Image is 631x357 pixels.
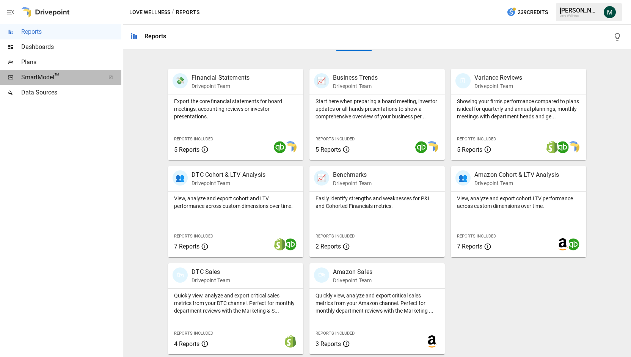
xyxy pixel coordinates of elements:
[457,137,496,142] span: Reports Included
[457,195,580,210] p: View, analyze and export cohort LTV performance across custom dimensions over time.
[426,141,438,153] img: smart model
[191,170,265,179] p: DTC Cohort & LTV Analysis
[333,277,372,284] p: Drivepoint Team
[315,146,341,153] span: 5 Reports
[21,73,100,82] span: SmartModel
[174,340,199,348] span: 4 Reports
[457,234,496,239] span: Reports Included
[474,73,522,82] p: Variance Reviews
[333,82,378,90] p: Drivepoint Team
[173,73,188,88] div: 💸
[314,170,329,186] div: 📈
[174,137,213,142] span: Reports Included
[129,8,170,17] button: Love Wellness
[173,170,188,186] div: 👥
[333,73,378,82] p: Business Trends
[333,179,372,187] p: Drivepoint Team
[333,267,372,277] p: Amazon Sales
[191,267,230,277] p: DTC Sales
[191,277,230,284] p: Drivepoint Team
[174,146,199,153] span: 5 Reports
[174,292,297,315] p: Quickly view, analyze and export critical sales metrics from your DTC channel. Perfect for monthl...
[21,88,121,97] span: Data Sources
[315,292,439,315] p: Quickly view, analyze and export critical sales metrics from your Amazon channel. Perfect for mon...
[504,5,551,19] button: 239Credits
[474,170,559,179] p: Amazon Cohort & LTV Analysis
[315,137,355,142] span: Reports Included
[314,267,329,283] div: 🛍
[557,238,569,250] img: amazon
[284,238,297,250] img: quickbooks
[518,8,548,17] span: 239 Credits
[567,141,579,153] img: smart model
[557,141,569,153] img: quickbooks
[191,179,265,187] p: Drivepoint Team
[604,6,616,18] img: Michael Cormack
[455,170,471,186] div: 👥
[315,234,355,239] span: Reports Included
[284,141,297,153] img: smart model
[567,238,579,250] img: quickbooks
[426,335,438,348] img: amazon
[455,73,471,88] div: 🗓
[274,238,286,250] img: shopify
[191,73,250,82] p: Financial Statements
[174,331,213,336] span: Reports Included
[21,27,121,36] span: Reports
[144,33,166,40] div: Reports
[172,8,174,17] div: /
[315,331,355,336] span: Reports Included
[284,335,297,348] img: shopify
[457,243,482,250] span: 7 Reports
[315,340,341,348] span: 3 Reports
[560,7,599,14] div: [PERSON_NAME]
[333,170,372,179] p: Benchmarks
[315,98,439,120] p: Start here when preparing a board meeting, investor updates or all-hands presentations to show a ...
[173,267,188,283] div: 🛍
[314,73,329,88] div: 📈
[599,2,620,23] button: Michael Cormack
[457,146,482,153] span: 5 Reports
[191,82,250,90] p: Drivepoint Team
[174,195,297,210] p: View, analyze and export cohort and LTV performance across custom dimensions over time.
[315,243,341,250] span: 2 Reports
[474,82,522,90] p: Drivepoint Team
[174,234,213,239] span: Reports Included
[54,72,60,81] span: ™
[315,195,439,210] p: Easily identify strengths and weaknesses for P&L and Cohorted Financials metrics.
[546,141,558,153] img: shopify
[457,98,580,120] p: Showing your firm's performance compared to plans is ideal for quarterly and annual plannings, mo...
[174,243,199,250] span: 7 Reports
[474,179,559,187] p: Drivepoint Team
[415,141,427,153] img: quickbooks
[21,42,121,52] span: Dashboards
[174,98,297,120] p: Export the core financial statements for board meetings, accounting reviews or investor presentat...
[274,141,286,153] img: quickbooks
[21,58,121,67] span: Plans
[560,14,599,17] div: Love Wellness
